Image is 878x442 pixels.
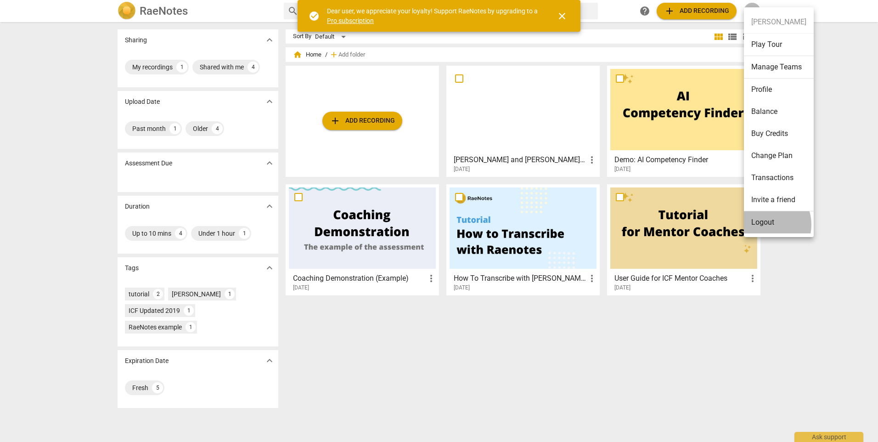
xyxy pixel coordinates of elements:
[327,17,374,24] a: Pro subscription
[744,34,814,56] li: Play Tour
[551,5,573,27] button: Close
[309,11,320,22] span: check_circle
[557,11,568,22] span: close
[327,6,540,25] div: Dear user, we appreciate your loyalty! Support RaeNotes by upgrading to a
